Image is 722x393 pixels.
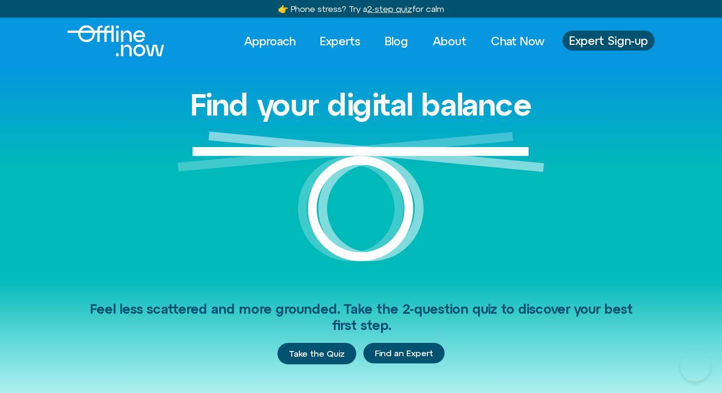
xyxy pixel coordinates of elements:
iframe: Botpress [680,351,711,382]
a: Take the Quiz [277,343,356,365]
u: 2-step quiz [367,4,412,14]
span: Find an Expert [375,349,433,358]
span: Feel less scattered and more grounded. Take the 2-question quiz to discover your best first step. [90,301,633,333]
a: Approach [235,31,304,52]
a: About [424,31,475,52]
div: Find an Expert [363,343,445,365]
a: Expert Sign-up [563,31,655,51]
span: Expert Sign-up [569,34,648,47]
img: Graphic of a white circle with a white line balancing on top to represent balance. [178,131,544,277]
a: Chat Now [482,31,553,52]
a: 👉 Phone stress? Try a2-step quizfor calm [278,4,444,14]
a: Experts [311,31,369,52]
img: Offline.Now logo in white. Text of the words offline.now with a line going through the "O" [67,25,164,56]
div: Logo [67,25,148,56]
span: Take the Quiz [289,349,345,359]
a: Blog [376,31,417,52]
h1: Find your digital balance [190,88,532,121]
a: Find an Expert [363,343,445,364]
nav: Menu [235,31,553,52]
